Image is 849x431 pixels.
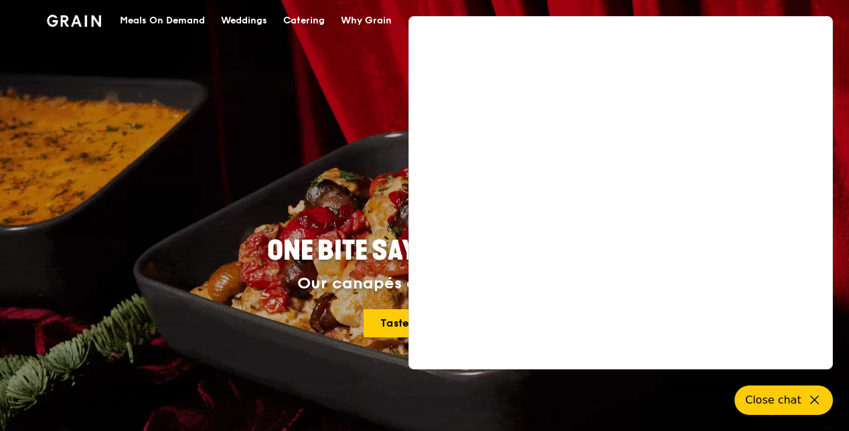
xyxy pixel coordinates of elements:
button: Close chat [735,385,833,415]
div: Our canapés do more with less. [183,274,666,293]
a: Contact us [733,1,802,41]
div: Why Grain [341,1,392,41]
a: Why Grain [333,1,400,41]
a: Taste the finesse [364,309,486,337]
div: Weddings [221,1,267,41]
a: Catering [275,1,333,41]
a: Weddings [213,1,275,41]
div: Catering [283,1,325,41]
div: Meals On Demand [120,1,205,41]
span: Close chat [745,392,801,408]
span: ONE BITE SAYS EVERYTHING [267,235,582,267]
img: Grain [47,15,101,27]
